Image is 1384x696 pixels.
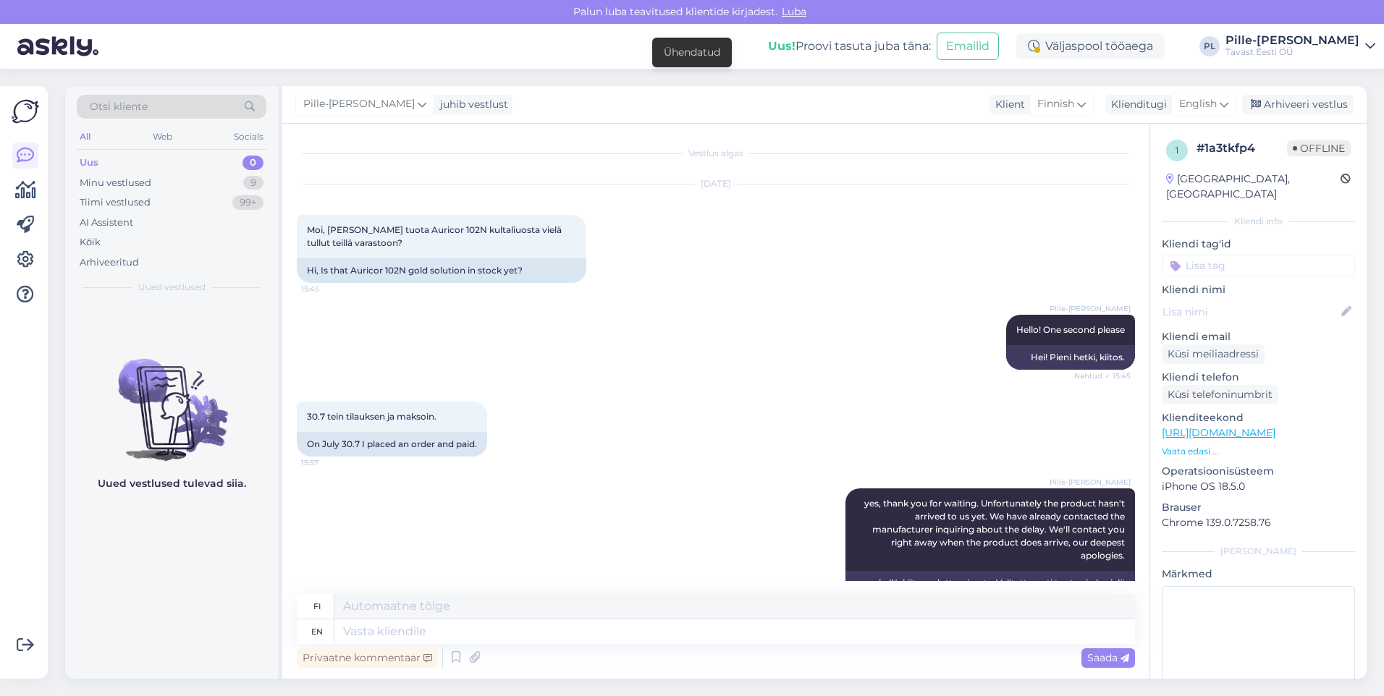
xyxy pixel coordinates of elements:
[138,281,206,294] span: Uued vestlused
[297,258,586,283] div: Hi, Is that Auricor 102N gold solution in stock yet?
[768,39,796,53] b: Uus!
[1162,410,1355,425] p: Klienditeekond
[434,97,508,112] div: juhib vestlust
[1162,464,1355,479] p: Operatsioonisüsteem
[243,176,263,190] div: 9
[1179,96,1217,112] span: English
[1162,237,1355,252] p: Kliendi tag'id
[1006,345,1135,370] div: Hei! Pieni hetki, kiitos.
[311,619,323,644] div: en
[303,96,415,112] span: Pille-[PERSON_NAME]
[1162,282,1355,297] p: Kliendi nimi
[297,177,1135,190] div: [DATE]
[307,224,564,248] span: Moi, [PERSON_NAME] tuota Auricor 102N kultaliuosta vielä tullut teillä varastoon?
[1037,96,1074,112] span: Finnish
[98,476,246,491] p: Uued vestlused tulevad siia.
[1162,255,1355,276] input: Lisa tag
[664,45,720,60] div: Ühendatud
[1162,370,1355,385] p: Kliendi telefon
[1016,324,1125,335] span: Hello! One second please
[90,99,148,114] span: Otsi kliente
[1162,479,1355,494] p: iPhone OS 18.5.0
[990,97,1025,112] div: Klient
[242,156,263,170] div: 0
[1162,545,1355,558] div: [PERSON_NAME]
[301,457,355,468] span: 15:57
[1287,140,1351,156] span: Offline
[80,235,101,250] div: Kõik
[1162,515,1355,530] p: Chrome 139.0.7258.76
[1162,344,1265,364] div: Küsi meiliaadressi
[1162,426,1275,439] a: [URL][DOMAIN_NAME]
[777,5,811,18] span: Luba
[297,648,438,668] div: Privaatne kommentaar
[307,411,436,422] span: 30.7 tein tilauksen ja maksoin.
[297,147,1135,160] div: Vestlus algas
[232,195,263,210] div: 99+
[1074,370,1131,381] span: Nähtud ✓ 15:45
[150,127,175,146] div: Web
[80,255,139,270] div: Arhiveeritud
[313,594,321,619] div: fi
[768,38,931,55] div: Proovi tasuta juba täna:
[1162,385,1278,404] div: Küsi telefoninumbrit
[301,284,355,294] span: 15:45
[1225,46,1359,58] div: Tavast Eesti OÜ
[80,176,151,190] div: Minu vestlused
[1197,140,1287,157] div: # 1a3tkfp4
[231,127,266,146] div: Socials
[1162,329,1355,344] p: Kliendi email
[1242,95,1354,114] div: Arhiveeri vestlus
[1162,215,1355,228] div: Kliendi info
[864,498,1127,561] span: yes, thank you for waiting. Unfortunately the product hasn't arrived to us yet. We have already c...
[1166,171,1341,202] div: [GEOGRAPHIC_DATA], [GEOGRAPHIC_DATA]
[65,333,278,463] img: No chats
[937,33,999,60] button: Emailid
[80,156,98,170] div: Uus
[1163,304,1338,320] input: Lisa nimi
[12,98,39,125] img: Askly Logo
[80,195,151,210] div: Tiimi vestlused
[297,432,487,457] div: On July 30.7 I placed an order and paid.
[1050,477,1131,488] span: Pille-[PERSON_NAME]
[1050,303,1131,314] span: Pille-[PERSON_NAME]
[1162,566,1355,582] p: Märkmed
[1199,36,1220,56] div: PL
[1162,445,1355,458] p: Vaata edasi ...
[77,127,93,146] div: All
[1176,145,1178,156] span: 1
[1162,500,1355,515] p: Brauser
[1225,35,1359,46] div: Pille-[PERSON_NAME]
[1016,33,1165,59] div: Väljaspool tööaega
[1225,35,1375,58] a: Pille-[PERSON_NAME]Tavast Eesti OÜ
[1105,97,1167,112] div: Klienditugi
[845,571,1135,635] div: kyllä, kiitos odottamisesta. Valitettavasti tuote ei ole vielä saapunut meille. Olemme jo ottanee...
[1087,651,1129,664] span: Saada
[80,216,133,230] div: AI Assistent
